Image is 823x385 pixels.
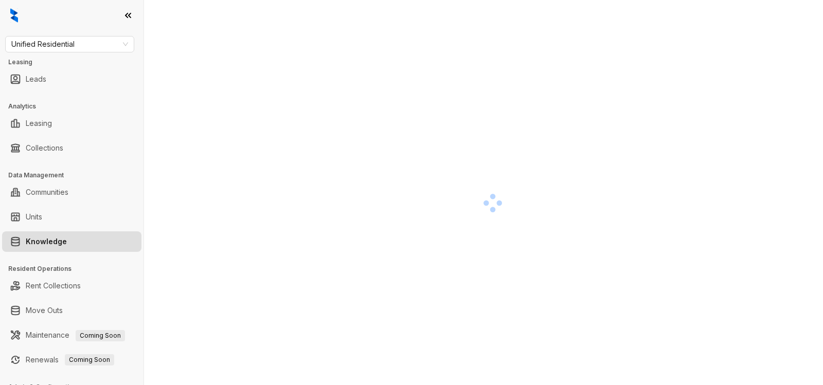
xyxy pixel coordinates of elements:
a: Leads [26,69,46,89]
h3: Resident Operations [8,264,144,273]
li: Units [2,207,141,227]
a: Move Outs [26,300,63,321]
span: Coming Soon [65,354,114,365]
li: Renewals [2,350,141,370]
span: Coming Soon [76,330,125,341]
img: logo [10,8,18,23]
a: RenewalsComing Soon [26,350,114,370]
span: Unified Residential [11,36,128,52]
li: Communities [2,182,141,203]
a: Rent Collections [26,276,81,296]
li: Move Outs [2,300,141,321]
li: Leads [2,69,141,89]
a: Units [26,207,42,227]
h3: Analytics [8,102,144,111]
a: Communities [26,182,68,203]
a: Collections [26,138,63,158]
li: Leasing [2,113,141,134]
a: Leasing [26,113,52,134]
a: Knowledge [26,231,67,252]
h3: Leasing [8,58,144,67]
li: Rent Collections [2,276,141,296]
h3: Data Management [8,171,144,180]
li: Collections [2,138,141,158]
li: Maintenance [2,325,141,345]
li: Knowledge [2,231,141,252]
